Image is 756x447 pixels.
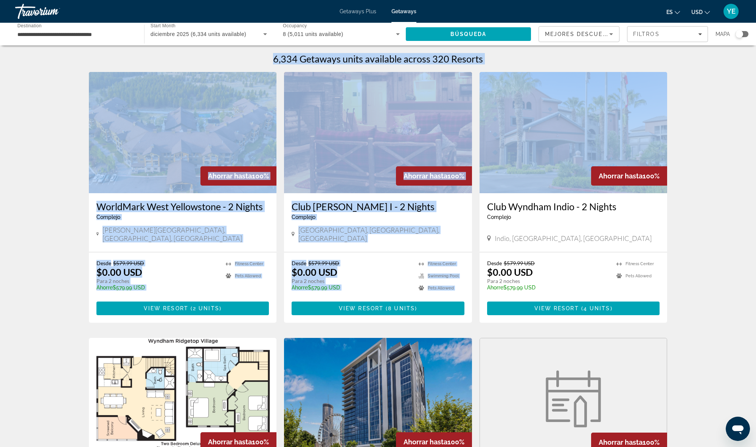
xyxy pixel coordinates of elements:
[504,260,535,266] span: $579.99 USD
[691,6,710,17] button: Change currency
[339,305,383,311] span: View Resort
[283,23,307,28] span: Occupancy
[283,31,343,37] span: 8 (5,011 units available)
[487,214,511,220] span: Complejo
[487,260,502,266] span: Desde
[487,284,609,291] p: $579.99 USD
[428,286,454,291] span: Pets Allowed
[15,2,91,21] a: Travorium
[391,8,416,14] a: Getaways
[584,305,610,311] span: 4 units
[292,284,411,291] p: $579.99 USD
[308,260,339,266] span: $579.99 USD
[235,274,261,278] span: Pets Allowed
[406,27,531,41] button: Search
[89,72,277,193] img: WorldMark West Yellowstone - 2 Nights
[193,305,219,311] span: 2 units
[208,438,252,446] span: Ahorrar hasta
[151,23,175,28] span: Start Month
[579,305,613,311] span: ( )
[721,3,741,19] button: User Menu
[340,8,376,14] a: Getaways Plus
[666,9,673,15] span: es
[208,172,252,180] span: Ahorrar hasta
[626,261,654,266] span: Fitness Center
[487,266,533,278] p: $0.00 USD
[17,30,134,39] input: Select destination
[633,31,660,37] span: Filtros
[292,266,337,278] p: $0.00 USD
[292,214,315,220] span: Complejo
[96,214,120,220] span: Complejo
[487,302,660,315] button: View Resort(4 units)
[200,166,276,186] div: 100%
[144,305,188,311] span: View Resort
[487,278,609,284] p: Para 2 noches
[292,278,411,284] p: Para 2 noches
[188,305,222,311] span: ( )
[599,438,643,446] span: Ahorrar hasta
[292,201,464,212] a: Club [PERSON_NAME] I - 2 Nights
[113,260,144,266] span: $579.99 USD
[292,302,464,315] button: View Resort(8 units)
[716,29,730,39] span: Mapa
[487,284,503,291] span: Ahorre
[726,417,750,441] iframe: Botón para iniciar la ventana de mensajería
[599,172,643,180] span: Ahorrar hasta
[404,172,447,180] span: Ahorrar hasta
[96,284,219,291] p: $579.99 USD
[534,305,579,311] span: View Resort
[545,30,613,39] mat-select: Sort by
[383,305,417,311] span: ( )
[480,72,668,193] img: Club Wyndham Indio - 2 Nights
[96,284,113,291] span: Ahorre
[450,31,487,37] span: Búsqueda
[284,72,472,193] img: Club Wyndham Bentley Brook I - 2 Nights
[96,278,219,284] p: Para 2 noches
[545,31,621,37] span: Mejores descuentos
[388,305,415,311] span: 8 units
[17,23,42,28] span: Destination
[151,31,246,37] span: diciembre 2025 (6,334 units available)
[96,201,269,212] a: WorldMark West Yellowstone - 2 Nights
[591,166,667,186] div: 100%
[428,274,459,278] span: Swimming Pool
[298,226,464,242] span: [GEOGRAPHIC_DATA], [GEOGRAPHIC_DATA], [GEOGRAPHIC_DATA]
[666,6,680,17] button: Change language
[487,201,660,212] a: Club Wyndham Indio - 2 Nights
[541,370,605,427] img: Club Wyndham Resort at Avon - 2 Nights
[691,9,703,15] span: USD
[727,8,736,15] span: YE
[96,260,111,266] span: Desde
[292,260,306,266] span: Desde
[404,438,447,446] span: Ahorrar hasta
[396,166,472,186] div: 100%
[495,234,652,242] span: Indio, [GEOGRAPHIC_DATA], [GEOGRAPHIC_DATA]
[292,284,308,291] span: Ahorre
[273,53,483,64] h1: 6,334 Getaways units available across 320 Resorts
[626,274,652,278] span: Pets Allowed
[235,261,263,266] span: Fitness Center
[96,302,269,315] button: View Resort(2 units)
[102,226,269,242] span: [PERSON_NAME][GEOGRAPHIC_DATA], [GEOGRAPHIC_DATA], [GEOGRAPHIC_DATA]
[96,266,142,278] p: $0.00 USD
[627,26,708,42] button: Filters
[428,261,456,266] span: Fitness Center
